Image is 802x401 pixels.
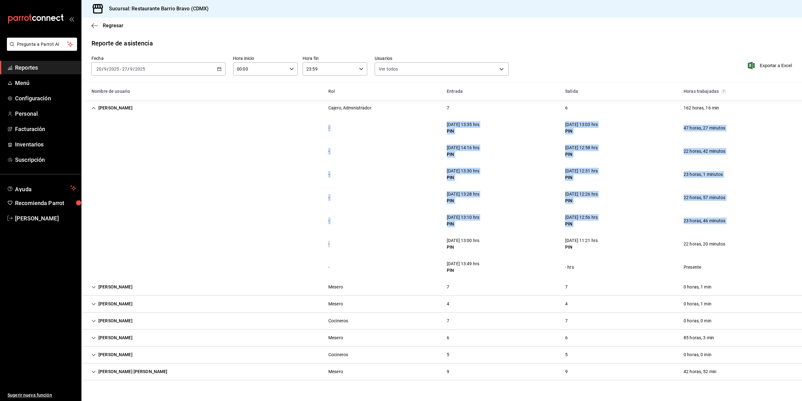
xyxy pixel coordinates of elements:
div: [DATE] 12:31 hrs [565,168,598,174]
div: PIN [565,151,598,158]
div: Mesero [328,284,343,290]
div: Row [81,163,802,186]
span: - [120,66,121,71]
span: [PERSON_NAME] [15,214,76,223]
div: Cell [560,235,603,253]
div: Cell [560,212,603,230]
div: Cell [323,298,348,310]
div: Cell [86,315,138,327]
div: Row [81,209,802,232]
div: Cell [86,102,138,114]
div: Row [81,346,802,363]
div: [DATE] 13:00 hrs [447,237,479,244]
div: [DATE] 12:26 hrs [565,191,598,198]
div: Cell [679,238,731,250]
div: Cell [442,298,454,310]
div: HeadCell [679,86,797,97]
div: Cell [560,315,573,327]
input: ---- [109,66,119,71]
div: Cell [560,102,573,114]
div: Cell [679,215,731,227]
div: Cell [86,265,96,270]
span: / [107,66,109,71]
div: Cell [442,165,484,183]
input: -- [122,66,128,71]
div: Cell [679,349,716,361]
div: Cell [560,165,603,183]
div: HeadCell [442,86,560,97]
div: Cell [86,218,96,223]
div: Cell [323,366,348,377]
div: Row [81,330,802,346]
div: Cocineros [328,318,348,324]
div: Cell [560,349,573,361]
div: Cell [86,366,173,377]
div: Cell [442,235,484,253]
span: Ayuda [15,184,68,192]
div: Cell [323,315,353,327]
input: -- [130,66,133,71]
div: - [328,264,330,271]
div: Cajero, Administrador [328,105,372,111]
div: Cell [442,349,454,361]
span: Sugerir nueva función [8,392,76,398]
div: Cell [442,315,454,327]
div: Row [81,232,802,256]
div: Cell [86,281,138,293]
div: [DATE] 13:28 hrs [447,191,479,198]
div: Mesero [328,368,343,375]
div: Mesero [328,301,343,307]
button: Exportar a Excel [749,62,792,69]
div: Cell [442,366,454,377]
div: Cell [86,349,138,361]
div: Row [81,256,802,279]
div: HeadCell [560,86,679,97]
div: Cell [323,332,348,344]
div: Cell [560,332,573,344]
div: [DATE] 12:58 hrs [565,145,598,151]
div: Row [81,363,802,380]
div: Cell [679,366,721,377]
div: PIN [565,198,598,204]
span: Inventarios [15,140,76,149]
div: Cell [86,125,96,130]
div: Cell [442,258,484,276]
div: Cell [323,261,335,273]
div: Cocineros [328,351,348,358]
div: Cell [679,102,724,114]
div: Cell [442,188,484,207]
div: Cell [560,261,579,273]
div: [DATE] 13:49 hrs [447,261,479,267]
span: Pregunta a Parrot AI [17,41,67,48]
div: Row [81,186,802,209]
div: Container [81,83,802,380]
div: [DATE] 13:35 hrs [447,121,479,128]
div: PIN [447,198,479,204]
label: Usuarios [375,56,509,61]
div: Row [81,140,802,163]
span: Recomienda Parrot [15,199,76,207]
div: Cell [323,192,335,203]
a: Pregunta a Parrot AI [4,45,77,52]
div: PIN [565,221,598,227]
div: Cell [86,149,96,154]
span: Regresar [103,23,123,29]
div: Cell [442,212,484,230]
div: Cell [442,142,484,160]
div: Cell [560,142,603,160]
div: Cell [560,298,573,310]
div: PIN [447,151,479,158]
span: Menú [15,79,76,87]
div: Row [81,100,802,116]
div: HeadCell [323,86,442,97]
div: Cell [86,241,96,246]
div: Cell [679,122,731,134]
span: Personal [15,109,76,118]
div: Cell [323,145,335,157]
div: Mesero [328,335,343,341]
div: Cell [560,281,573,293]
input: -- [96,66,102,71]
div: [DATE] 13:30 hrs [447,168,479,174]
div: Cell [323,238,335,250]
